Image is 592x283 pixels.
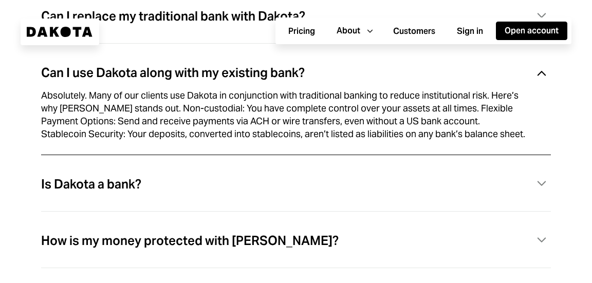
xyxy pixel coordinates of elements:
[280,22,324,41] button: Pricing
[280,21,324,41] a: Pricing
[41,10,305,23] div: Can I replace my traditional bank with Dakota?
[41,234,339,248] div: How is my money protected with [PERSON_NAME]?
[328,22,380,40] button: About
[41,89,526,140] div: Absolutely. Many of our clients use Dakota in conjunction with traditional banking to reduce inst...
[41,178,141,191] div: Is Dakota a bank?
[41,66,305,80] div: Can I use Dakota along with my existing bank?
[337,25,360,36] div: About
[448,21,492,41] a: Sign in
[448,22,492,41] button: Sign in
[384,22,444,41] button: Customers
[496,22,567,40] button: Open account
[384,21,444,41] a: Customers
